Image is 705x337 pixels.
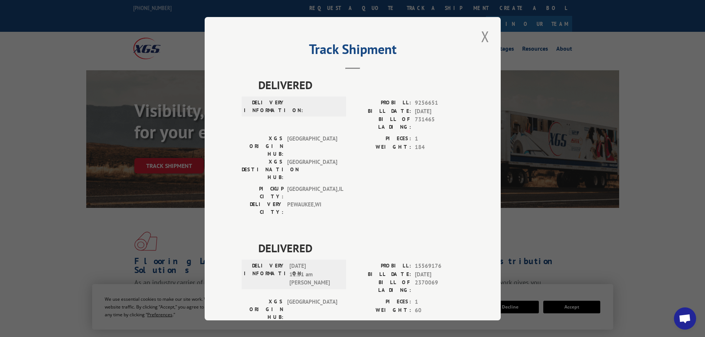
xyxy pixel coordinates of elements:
[353,279,411,294] label: BILL OF LADING:
[244,99,286,114] label: DELIVERY INFORMATION:
[287,135,337,158] span: [GEOGRAPHIC_DATA]
[415,262,464,270] span: 15569176
[415,279,464,294] span: 2370069
[287,200,337,216] span: PEWAUKEE , WI
[353,107,411,115] label: BILL DATE:
[258,77,464,93] span: DELIVERED
[415,115,464,131] span: 731465
[415,107,464,115] span: [DATE]
[353,298,411,306] label: PIECES:
[353,262,411,270] label: PROBILL:
[674,307,696,330] a: Open chat
[353,270,411,279] label: BILL DATE:
[353,135,411,143] label: PIECES:
[287,158,337,181] span: [GEOGRAPHIC_DATA]
[415,99,464,107] span: 9256651
[242,185,283,200] label: PICKUP CITY:
[479,26,491,47] button: Close modal
[258,240,464,256] span: DELIVERED
[242,135,283,158] label: XGS ORIGIN HUB:
[242,298,283,321] label: XGS ORIGIN HUB:
[242,44,464,58] h2: Track Shipment
[287,298,337,321] span: [GEOGRAPHIC_DATA]
[244,262,286,287] label: DELIVERY INFORMATION:
[287,185,337,200] span: [GEOGRAPHIC_DATA] , IL
[415,270,464,279] span: [DATE]
[415,306,464,314] span: 60
[242,200,283,216] label: DELIVERY CITY:
[415,143,464,151] span: 184
[353,306,411,314] label: WEIGHT:
[353,99,411,107] label: PROBILL:
[353,115,411,131] label: BILL OF LADING:
[242,158,283,181] label: XGS DESTINATION HUB:
[289,262,339,287] span: [DATE] 11:31 am [PERSON_NAME]
[415,135,464,143] span: 1
[415,298,464,306] span: 1
[353,143,411,151] label: WEIGHT:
